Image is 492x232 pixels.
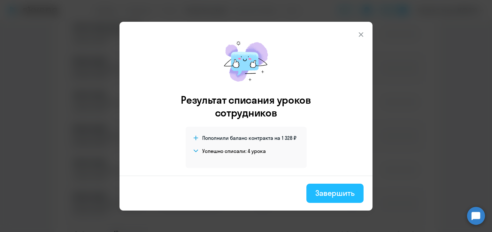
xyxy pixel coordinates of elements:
[202,134,280,141] span: Пополнили баланс контракта на
[172,93,320,119] h3: Результат списания уроков сотрудников
[217,35,275,88] img: mirage-message.png
[315,188,355,198] div: Завершить
[282,134,296,141] span: 1 328 ₽
[202,148,266,155] h4: Успешно списали: 4 урока
[306,184,364,203] button: Завершить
